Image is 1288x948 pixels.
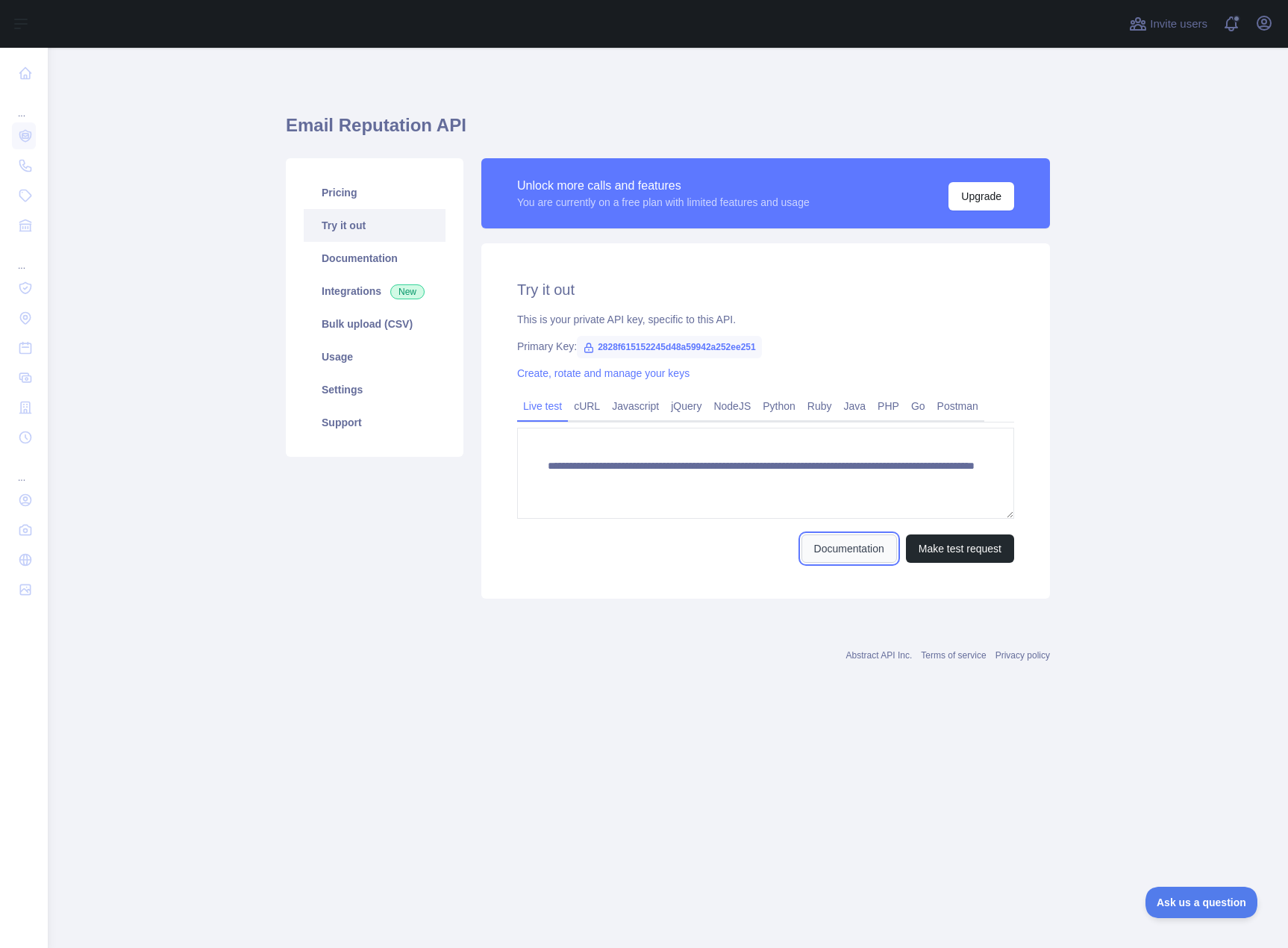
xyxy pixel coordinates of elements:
[304,209,446,242] a: Try it out
[304,308,446,340] a: Bulk upload (CSV)
[304,275,446,308] a: Integrations New
[995,650,1050,661] a: Privacy policy
[801,534,897,563] a: Documentation
[801,394,838,418] a: Ruby
[304,176,446,209] a: Pricing
[517,177,810,195] div: Unlock more calls and features
[577,336,762,358] span: 2828f615152245d48a59942a252ee251
[517,279,1014,300] h2: Try it out
[12,454,36,484] div: ...
[872,394,905,418] a: PHP
[304,373,446,406] a: Settings
[304,340,446,373] a: Usage
[12,242,36,272] div: ...
[1126,12,1210,36] button: Invite users
[846,650,913,661] a: Abstract API Inc.
[517,195,810,210] div: You are currently on a free plan with limited features and usage
[286,113,1050,149] h1: Email Reputation API
[390,284,425,299] span: New
[517,394,568,418] a: Live test
[517,312,1014,327] div: This is your private API key, specific to this API.
[606,394,665,418] a: Javascript
[517,339,1014,354] div: Primary Key:
[304,242,446,275] a: Documentation
[568,394,606,418] a: cURL
[921,650,986,661] a: Terms of service
[665,394,707,418] a: jQuery
[906,534,1014,563] button: Make test request
[838,394,872,418] a: Java
[1150,16,1207,33] span: Invite users
[12,90,36,119] div: ...
[304,406,446,439] a: Support
[707,394,757,418] a: NodeJS
[1145,887,1258,918] iframe: Toggle Customer Support
[517,367,690,379] a: Create, rotate and manage your keys
[948,182,1014,211] button: Upgrade
[757,394,801,418] a: Python
[931,394,984,418] a: Postman
[905,394,931,418] a: Go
